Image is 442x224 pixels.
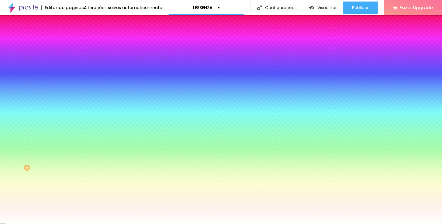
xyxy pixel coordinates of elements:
img: view-1.svg [309,5,314,10]
span: Fazer Upgrade [400,5,433,10]
span: Publicar [352,5,369,10]
button: Visualizar [303,2,343,14]
div: Editor de páginas [41,5,84,10]
div: Alterações salvas automaticamente [84,5,162,10]
span: Visualizar [317,5,337,10]
img: Icone [257,5,262,10]
p: LESSENZA [193,5,212,10]
button: Publicar [343,2,378,14]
